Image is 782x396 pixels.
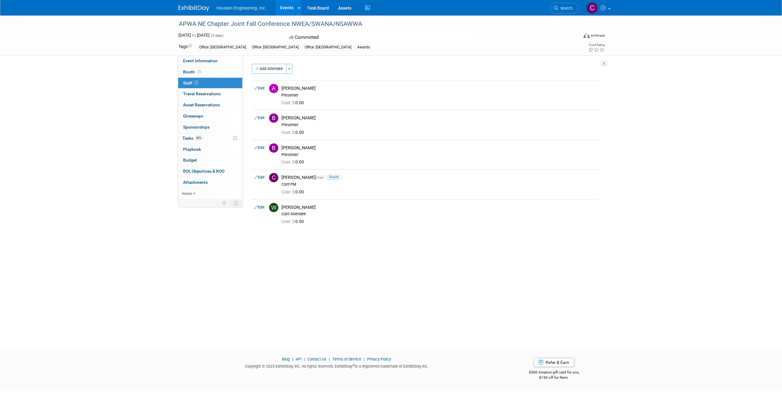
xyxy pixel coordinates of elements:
[281,212,597,217] div: Conf Attendee
[316,175,324,180] span: (me)
[254,86,264,90] a: Edit
[191,33,197,38] span: to
[281,159,295,164] span: Cost: $
[326,175,342,179] span: Onsite
[281,115,597,121] div: [PERSON_NAME]
[178,100,242,110] a: Asset Reservations
[183,113,203,118] span: Giveaways
[178,362,495,369] div: Copyright © 2025 ExhibitDay, Inc. All rights reserved. ExhibitDay is a registered trademark of Ex...
[558,6,572,10] span: Search
[178,33,210,38] span: [DATE] [DATE]
[362,357,366,361] span: |
[542,32,605,41] div: Event Format
[195,136,203,140] span: 83%
[504,375,604,380] div: $150 off for them.
[281,182,597,187] div: Conf PM
[504,366,604,380] div: $500 Amazon gift card for you,
[196,69,202,74] span: Booth not reserved yet
[269,84,278,93] img: A.jpg
[254,205,264,209] a: Edit
[281,122,597,127] div: Presenter
[281,189,295,194] span: Cost: $
[183,80,199,85] span: Staff
[178,67,242,77] a: Booth
[281,130,306,135] span: 0.00
[281,130,295,135] span: Cost: $
[281,204,597,210] div: [PERSON_NAME]
[178,111,242,122] a: Giveaways
[296,357,301,361] a: API
[197,44,248,51] div: Office: [GEOGRAPHIC_DATA]
[183,169,224,174] span: ROI, Objectives & ROO
[353,364,355,367] sup: ®
[583,33,590,38] img: Format-Inperson.png
[217,6,266,10] span: Houston Engineering, Inc.
[281,152,597,157] div: Presenter
[281,175,597,180] div: [PERSON_NAME]
[178,144,242,155] a: Playbook
[182,136,203,141] span: Tasks
[550,3,578,14] a: Search
[303,44,353,51] div: Office: [GEOGRAPHIC_DATA]
[588,43,605,47] div: Event Rating
[269,113,278,123] img: B.jpg
[367,357,391,361] a: Privacy Policy
[183,125,210,130] span: Sponsorships
[254,175,264,179] a: Edit
[281,219,295,224] span: Cost: $
[281,219,306,224] span: 0.00
[252,64,287,74] button: Add Attendee
[534,358,574,367] a: Refer & Earn
[230,199,242,207] td: Toggle Event Tabs
[194,80,199,85] span: 5
[183,69,202,74] span: Booth
[178,166,242,177] a: ROI, Objectives & ROO
[591,33,605,38] div: In-Person
[281,100,295,105] span: Cost: $
[183,91,221,96] span: Travel Reservations
[183,147,201,152] span: Playbook
[219,199,230,207] td: Personalize Event Tab Strip
[178,177,242,188] a: Attachments
[183,58,218,63] span: Event Information
[183,158,197,163] span: Budget
[178,155,242,166] a: Budget
[281,159,306,164] span: 0.00
[178,43,192,51] td: Tags
[178,188,242,199] a: more
[287,32,424,43] div: Committed
[269,203,278,212] img: W.jpg
[178,5,209,11] img: ExhibitDay
[183,180,208,185] span: Attachments
[211,34,223,38] span: (3 days)
[332,357,361,361] a: Terms of Service
[281,85,597,91] div: [PERSON_NAME]
[178,133,242,144] a: Tasks83%
[269,143,278,153] img: B.jpg
[327,357,331,361] span: |
[282,357,290,361] a: Blog
[281,93,597,98] div: Presenter
[250,44,301,51] div: Office: [GEOGRAPHIC_DATA]
[302,357,306,361] span: |
[281,189,306,194] span: 0.00
[254,146,264,150] a: Edit
[281,100,306,105] span: 0.00
[307,357,326,361] a: Contact Us
[183,102,220,107] span: Asset Reservations
[254,116,264,120] a: Edit
[178,78,242,89] a: Staff5
[182,191,192,196] span: more
[586,2,598,14] img: Chris Furman
[291,357,295,361] span: |
[178,56,242,66] a: Event Information
[177,19,569,30] div: APWA NE Chapter Joint Fall Conference NWEA/SWANA/NSAWWA
[269,173,278,182] img: C.jpg
[281,145,597,151] div: [PERSON_NAME]
[178,89,242,99] a: Travel Reservations
[178,122,242,133] a: Sponsorships
[355,44,372,51] div: Awards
